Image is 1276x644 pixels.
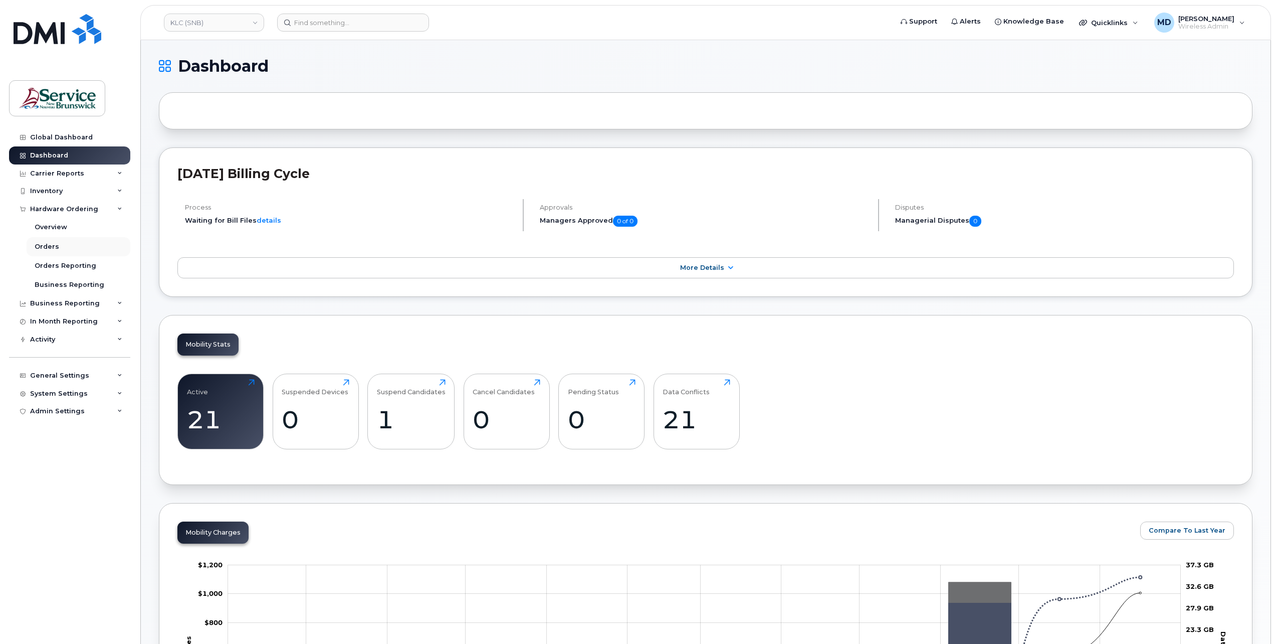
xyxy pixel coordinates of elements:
[198,589,223,597] g: $0
[177,166,1234,181] h2: [DATE] Billing Cycle
[178,59,269,74] span: Dashboard
[282,379,348,396] div: Suspended Devices
[663,379,710,396] div: Data Conflicts
[377,405,446,434] div: 1
[1140,522,1234,540] button: Compare To Last Year
[282,379,349,443] a: Suspended Devices0
[568,405,635,434] div: 0
[540,204,869,211] h4: Approvals
[473,405,540,434] div: 0
[895,204,1234,211] h4: Disputes
[568,379,635,443] a: Pending Status0
[568,379,619,396] div: Pending Status
[895,216,1234,227] h5: Managerial Disputes
[282,405,349,434] div: 0
[1186,625,1214,633] tspan: 23.3 GB
[680,264,724,271] span: More Details
[1186,561,1214,569] tspan: 37.3 GB
[198,561,223,569] g: $0
[1186,604,1214,612] tspan: 27.9 GB
[377,379,446,396] div: Suspend Candidates
[187,379,255,443] a: Active21
[198,561,223,569] tspan: $1,200
[969,216,981,227] span: 0
[1186,582,1214,590] tspan: 32.6 GB
[187,379,208,396] div: Active
[204,618,223,626] tspan: $800
[257,216,281,224] a: details
[198,589,223,597] tspan: $1,000
[613,216,637,227] span: 0 of 0
[663,405,730,434] div: 21
[473,379,540,443] a: Cancel Candidates0
[1149,526,1225,535] span: Compare To Last Year
[377,379,446,443] a: Suspend Candidates1
[204,618,223,626] g: $0
[663,379,730,443] a: Data Conflicts21
[187,405,255,434] div: 21
[185,204,514,211] h4: Process
[473,379,535,396] div: Cancel Candidates
[540,216,869,227] h5: Managers Approved
[185,216,514,225] li: Waiting for Bill Files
